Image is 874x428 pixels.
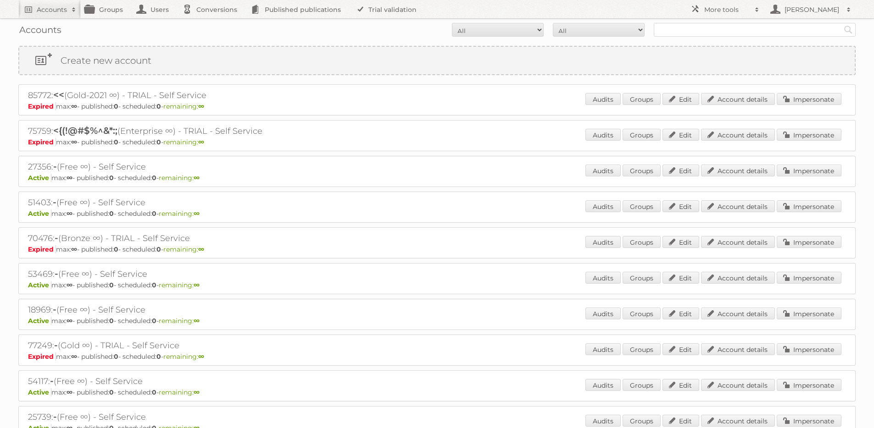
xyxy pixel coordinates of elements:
[623,236,661,248] a: Groups
[163,245,204,253] span: remaining:
[777,343,841,355] a: Impersonate
[67,209,72,218] strong: ∞
[71,245,77,253] strong: ∞
[109,209,114,218] strong: 0
[623,165,661,176] a: Groups
[28,317,846,325] p: max: - published: - scheduled: -
[28,232,349,244] h2: 70476: (Bronze ∞) - TRIAL - Self Service
[28,245,846,253] p: max: - published: - scheduled: -
[28,352,56,361] span: Expired
[156,352,161,361] strong: 0
[777,129,841,141] a: Impersonate
[67,281,72,289] strong: ∞
[28,317,51,325] span: Active
[28,304,349,316] h2: 18969: (Free ∞) - Self Service
[37,5,67,14] h2: Accounts
[198,245,204,253] strong: ∞
[114,138,118,146] strong: 0
[194,388,200,396] strong: ∞
[194,174,200,182] strong: ∞
[28,138,846,146] p: max: - published: - scheduled: -
[28,89,349,101] h2: 85772: (Gold-2021 ∞) - TRIAL - Self Service
[159,317,200,325] span: remaining:
[71,138,77,146] strong: ∞
[50,375,54,386] span: -
[585,415,621,427] a: Audits
[198,102,204,110] strong: ∞
[67,317,72,325] strong: ∞
[585,343,621,355] a: Audits
[109,317,114,325] strong: 0
[198,138,204,146] strong: ∞
[585,200,621,212] a: Audits
[662,415,699,427] a: Edit
[28,281,51,289] span: Active
[701,379,775,391] a: Account details
[53,304,56,315] span: -
[623,93,661,105] a: Groups
[701,165,775,176] a: Account details
[28,161,349,173] h2: 27356: (Free ∞) - Self Service
[55,268,58,279] span: -
[662,200,699,212] a: Edit
[585,236,621,248] a: Audits
[701,129,775,141] a: Account details
[156,245,161,253] strong: 0
[28,340,349,351] h2: 77249: (Gold ∞) - TRIAL - Self Service
[28,281,846,289] p: max: - published: - scheduled: -
[623,343,661,355] a: Groups
[67,174,72,182] strong: ∞
[28,245,56,253] span: Expired
[662,379,699,391] a: Edit
[585,379,621,391] a: Audits
[163,352,204,361] span: remaining:
[585,307,621,319] a: Audits
[662,343,699,355] a: Edit
[662,165,699,176] a: Edit
[28,138,56,146] span: Expired
[159,209,200,218] span: remaining:
[585,272,621,284] a: Audits
[777,415,841,427] a: Impersonate
[53,125,117,136] span: <{(!@#$%^&*:;
[662,93,699,105] a: Edit
[28,102,56,110] span: Expired
[28,197,349,209] h2: 51403: (Free ∞) - Self Service
[28,209,846,218] p: max: - published: - scheduled: -
[777,200,841,212] a: Impersonate
[662,272,699,284] a: Edit
[28,209,51,218] span: Active
[28,174,846,182] p: max: - published: - scheduled: -
[623,415,661,427] a: Groups
[152,174,156,182] strong: 0
[194,281,200,289] strong: ∞
[623,129,661,141] a: Groups
[28,102,846,110] p: max: - published: - scheduled: -
[701,415,775,427] a: Account details
[28,388,51,396] span: Active
[28,268,349,280] h2: 53469: (Free ∞) - Self Service
[55,232,58,243] span: -
[28,352,846,361] p: max: - published: - scheduled: -
[585,93,621,105] a: Audits
[152,209,156,218] strong: 0
[156,102,161,110] strong: 0
[841,23,855,37] input: Search
[782,5,842,14] h2: [PERSON_NAME]
[159,388,200,396] span: remaining:
[777,272,841,284] a: Impersonate
[585,129,621,141] a: Audits
[194,317,200,325] strong: ∞
[28,125,349,137] h2: 75759: (Enterprise ∞) - TRIAL - Self Service
[114,102,118,110] strong: 0
[114,245,118,253] strong: 0
[701,93,775,105] a: Account details
[19,47,855,74] a: Create new account
[159,281,200,289] span: remaining:
[623,272,661,284] a: Groups
[623,307,661,319] a: Groups
[777,93,841,105] a: Impersonate
[585,165,621,176] a: Audits
[109,174,114,182] strong: 0
[198,352,204,361] strong: ∞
